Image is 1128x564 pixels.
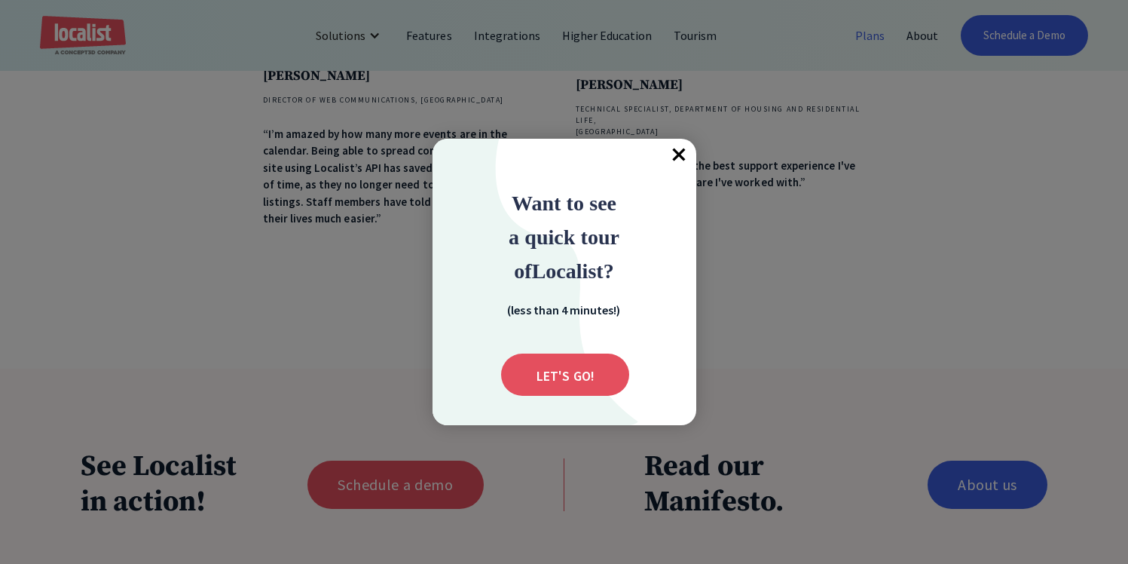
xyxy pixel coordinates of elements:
[488,300,639,318] div: (less than 4 minutes!)
[509,225,598,249] strong: a quick to
[507,302,620,317] strong: (less than 4 minutes!)
[663,139,696,172] span: ×
[463,185,666,287] div: Want to see a quick tour of Localist?
[532,259,614,283] span: Localist?
[501,354,629,396] div: Submit
[663,139,696,172] div: Close popup
[512,192,616,215] span: Want to see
